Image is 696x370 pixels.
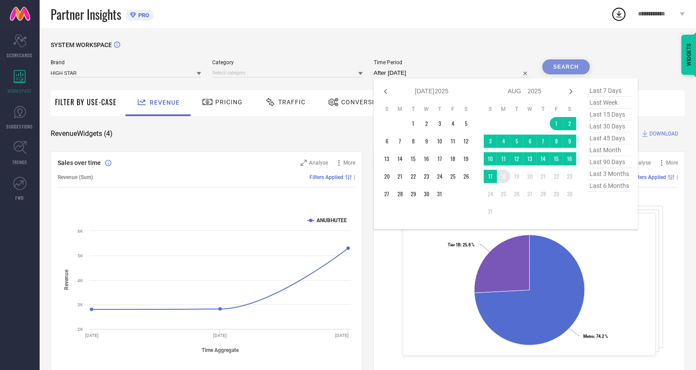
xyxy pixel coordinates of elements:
[649,129,678,138] span: DOWNLOAD
[550,152,563,165] td: Fri Aug 15 2025
[394,170,407,183] td: Mon Jul 21 2025
[497,135,510,148] td: Mon Aug 04 2025
[150,99,180,106] span: Revenue
[446,135,460,148] td: Fri Jul 11 2025
[380,135,394,148] td: Sun Jul 06 2025
[446,170,460,183] td: Fri Jul 25 2025
[433,117,446,130] td: Thu Jul 03 2025
[537,106,550,113] th: Thursday
[460,170,473,183] td: Sat Jul 26 2025
[523,106,537,113] th: Wednesday
[407,106,420,113] th: Tuesday
[433,152,446,165] td: Thu Jul 17 2025
[587,85,631,97] span: last 7 days
[510,135,523,148] td: Tue Aug 05 2025
[587,180,631,192] span: last 6 months
[510,152,523,165] td: Tue Aug 12 2025
[278,99,306,106] span: Traffic
[484,152,497,165] td: Sun Aug 10 2025
[587,132,631,144] span: last 45 days
[460,106,473,113] th: Saturday
[420,117,433,130] td: Wed Jul 02 2025
[677,174,678,180] span: |
[309,174,343,180] span: Filters Applied
[537,187,550,201] td: Thu Aug 28 2025
[341,99,384,106] span: Conversion
[510,170,523,183] td: Tue Aug 19 2025
[394,135,407,148] td: Mon Jul 07 2025
[523,135,537,148] td: Wed Aug 06 2025
[374,68,531,78] input: Select time period
[380,152,394,165] td: Sun Jul 13 2025
[563,152,576,165] td: Sat Aug 16 2025
[77,278,83,283] text: 4K
[460,117,473,130] td: Sat Jul 05 2025
[497,106,510,113] th: Monday
[632,160,651,166] span: Analyse
[550,170,563,183] td: Fri Aug 22 2025
[407,187,420,201] td: Tue Jul 29 2025
[58,159,101,166] span: Sales over time
[537,152,550,165] td: Thu Aug 14 2025
[420,170,433,183] td: Wed Jul 23 2025
[563,117,576,130] td: Sat Aug 02 2025
[563,135,576,148] td: Sat Aug 09 2025
[583,334,594,339] tspan: Metro
[433,170,446,183] td: Thu Jul 24 2025
[51,129,113,138] span: Revenue Widgets ( 4 )
[64,269,70,290] tspan: Revenue
[407,152,420,165] td: Tue Jul 15 2025
[420,152,433,165] td: Wed Jul 16 2025
[7,52,33,59] span: SCORECARDS
[484,170,497,183] td: Sun Aug 17 2025
[587,168,631,180] span: last 3 months
[55,97,117,107] span: Filter By Use-Case
[433,106,446,113] th: Thursday
[380,187,394,201] td: Sun Jul 27 2025
[550,106,563,113] th: Friday
[380,86,391,97] div: Previous month
[85,333,99,338] text: [DATE]
[448,242,461,247] tspan: Tier 1B
[523,170,537,183] td: Wed Aug 20 2025
[587,97,631,109] span: last week
[58,174,93,180] span: Revenue (Sum)
[407,117,420,130] td: Tue Jul 01 2025
[301,160,307,166] svg: Zoom
[433,135,446,148] td: Thu Jul 10 2025
[420,135,433,148] td: Wed Jul 09 2025
[497,187,510,201] td: Mon Aug 25 2025
[420,106,433,113] th: Wednesday
[587,156,631,168] span: last 90 days
[446,117,460,130] td: Fri Jul 04 2025
[420,187,433,201] td: Wed Jul 30 2025
[77,229,83,234] text: 6K
[354,174,355,180] span: |
[380,170,394,183] td: Sun Jul 20 2025
[335,333,349,338] text: [DATE]
[407,135,420,148] td: Tue Jul 08 2025
[523,187,537,201] td: Wed Aug 27 2025
[537,170,550,183] td: Thu Aug 21 2025
[550,117,563,130] td: Fri Aug 01 2025
[566,86,576,97] div: Next month
[550,135,563,148] td: Fri Aug 08 2025
[587,109,631,121] span: last 15 days
[16,194,24,201] span: FWD
[563,106,576,113] th: Saturday
[666,160,678,166] span: More
[7,123,33,130] span: SUGGESTIONS
[77,327,83,332] text: 2K
[448,242,475,247] text: : 25.8 %
[77,253,83,258] text: 5K
[214,333,227,338] text: [DATE]
[510,106,523,113] th: Tuesday
[309,160,328,166] span: Analyse
[407,170,420,183] td: Tue Jul 22 2025
[446,106,460,113] th: Friday
[51,41,112,48] span: SYSTEM WORKSPACE
[12,159,27,165] span: TRENDS
[460,152,473,165] td: Sat Jul 19 2025
[433,187,446,201] td: Thu Jul 31 2025
[446,152,460,165] td: Fri Jul 18 2025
